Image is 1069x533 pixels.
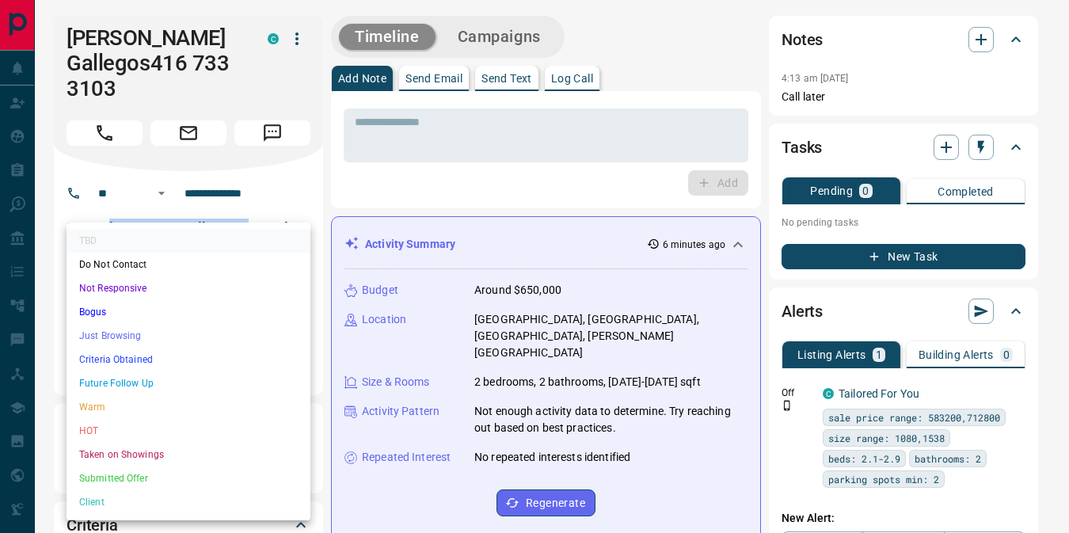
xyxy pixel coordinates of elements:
li: Not Responsive [67,276,310,300]
li: Warm [67,395,310,419]
li: HOT [67,419,310,443]
li: Bogus [67,300,310,324]
li: Just Browsing [67,324,310,348]
li: Do Not Contact [67,253,310,276]
li: Taken on Showings [67,443,310,466]
li: Future Follow Up [67,371,310,395]
li: Submitted Offer [67,466,310,490]
li: Client [67,490,310,514]
li: Criteria Obtained [67,348,310,371]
